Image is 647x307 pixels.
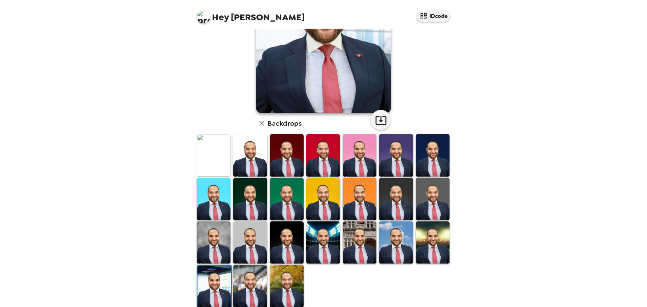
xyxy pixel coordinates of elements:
img: profile pic [197,10,210,24]
h6: Backdrops [268,118,302,129]
img: Original [197,134,230,176]
span: [PERSON_NAME] [197,7,305,22]
span: Hey [212,11,229,23]
button: IDcode [417,10,450,22]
